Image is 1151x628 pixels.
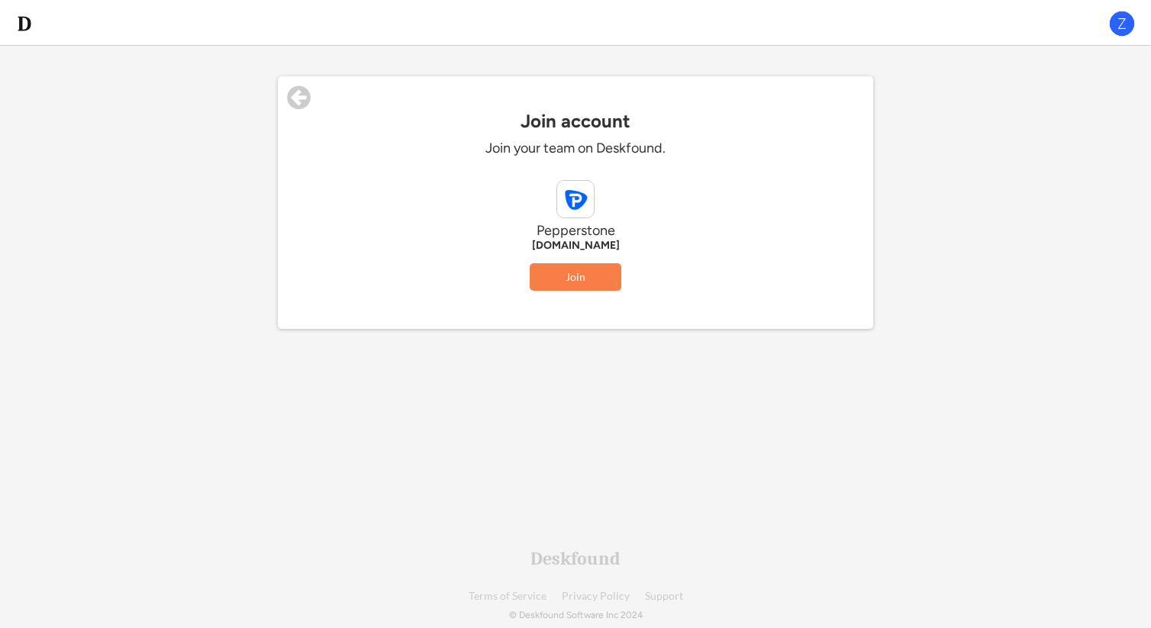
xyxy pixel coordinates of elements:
[347,140,804,157] div: Join your team on Deskfound.
[530,263,621,291] button: Join
[347,222,804,240] div: Pepperstone
[530,549,621,568] div: Deskfound
[278,111,873,132] div: Join account
[557,181,594,217] img: pepperstone.com
[347,240,804,252] div: [DOMAIN_NAME]
[562,591,630,602] a: Privacy Policy
[469,591,546,602] a: Terms of Service
[15,14,34,33] img: d-whitebg.png
[645,591,683,602] a: Support
[1108,10,1136,37] img: Z.png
